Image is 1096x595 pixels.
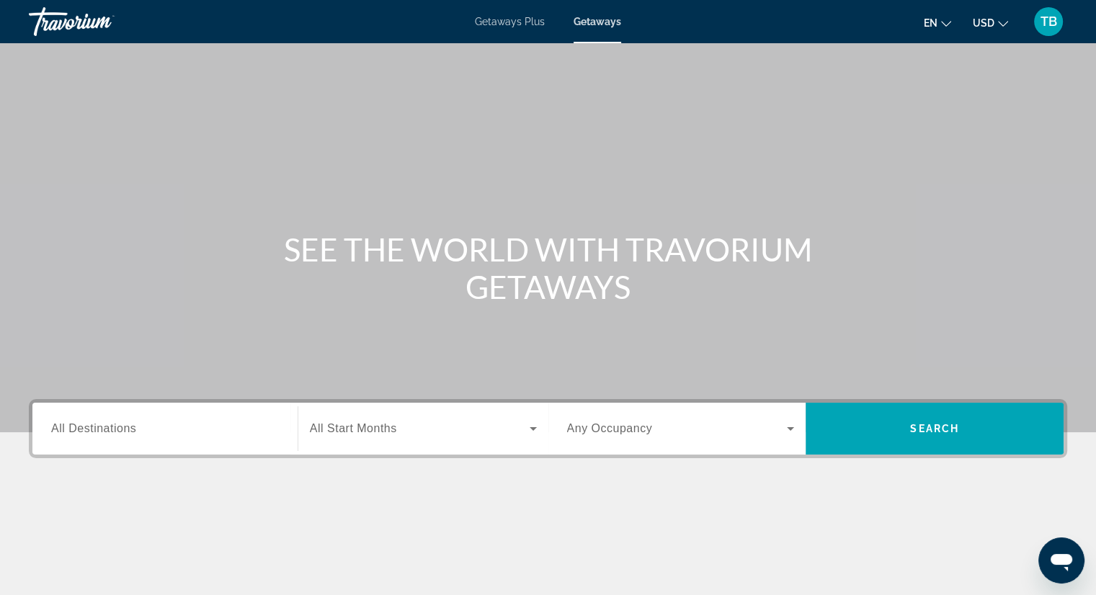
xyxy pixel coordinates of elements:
button: Change currency [973,12,1008,33]
a: Getaways Plus [475,16,545,27]
button: User Menu [1030,6,1067,37]
span: All Start Months [310,422,397,434]
span: All Destinations [51,422,136,434]
span: en [924,17,937,29]
a: Getaways [574,16,621,27]
span: Any Occupancy [567,422,653,434]
a: Travorium [29,3,173,40]
button: Search [806,403,1064,455]
span: TB [1041,14,1057,29]
span: Search [910,423,959,434]
input: Select destination [51,421,279,438]
div: Search widget [32,403,1064,455]
iframe: Button to launch messaging window [1038,537,1084,583]
h1: SEE THE WORLD WITH TRAVORIUM GETAWAYS [278,231,819,305]
button: Change language [924,12,951,33]
span: USD [973,17,994,29]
